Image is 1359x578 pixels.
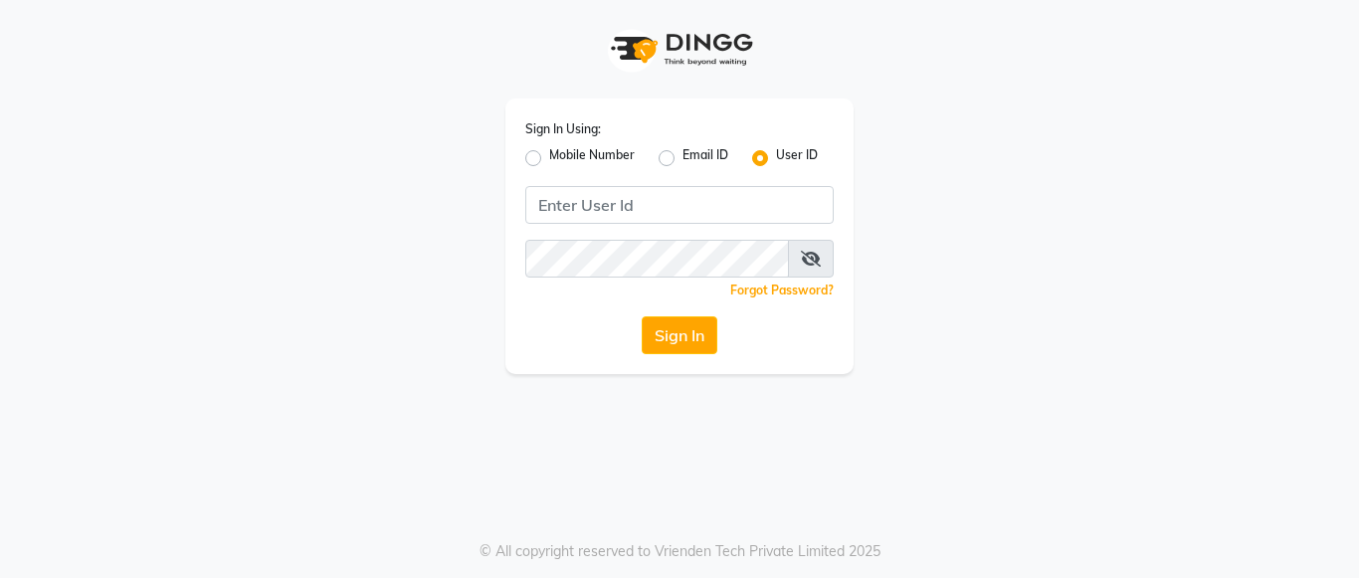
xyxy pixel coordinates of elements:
[549,146,635,170] label: Mobile Number
[642,316,717,354] button: Sign In
[776,146,818,170] label: User ID
[730,283,834,297] a: Forgot Password?
[525,186,834,224] input: Username
[525,240,789,278] input: Username
[600,20,759,79] img: logo1.svg
[682,146,728,170] label: Email ID
[525,120,601,138] label: Sign In Using:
